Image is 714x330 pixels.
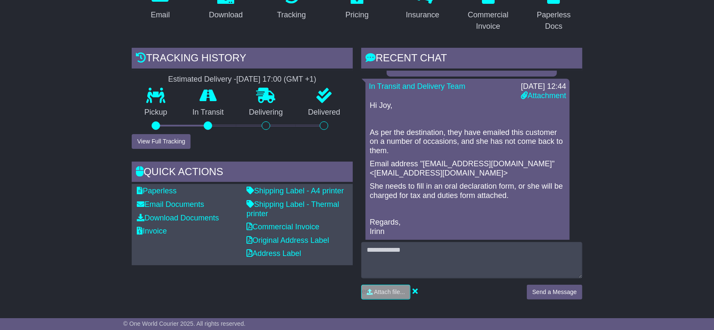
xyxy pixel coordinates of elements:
[180,108,237,117] p: In Transit
[370,101,565,110] p: Hi Joy,
[527,285,582,300] button: Send a Message
[132,75,353,84] div: Estimated Delivery -
[370,182,565,200] p: She needs to fill in an oral declaration form, or she will be charged for tax and duties form att...
[132,108,180,117] p: Pickup
[531,9,577,32] div: Paperless Docs
[132,48,353,71] div: Tracking history
[246,223,319,231] a: Commercial Invoice
[246,187,344,195] a: Shipping Label - A4 printer
[123,320,246,327] span: © One World Courier 2025. All rights reserved.
[209,9,243,21] div: Download
[406,9,439,21] div: Insurance
[137,227,167,235] a: Invoice
[521,82,566,91] div: [DATE] 12:44
[277,9,306,21] div: Tracking
[361,48,582,71] div: RECENT CHAT
[132,134,191,149] button: View Full Tracking
[370,218,565,236] p: Regards, Irinn
[521,91,566,100] a: Attachment
[246,200,339,218] a: Shipping Label - Thermal printer
[137,187,177,195] a: Paperless
[137,200,204,209] a: Email Documents
[246,249,301,258] a: Address Label
[369,82,465,91] a: In Transit and Delivery Team
[132,162,353,184] div: Quick Actions
[151,9,170,21] div: Email
[137,214,219,222] a: Download Documents
[370,128,565,156] p: As per the destination, they have emailed this customer on a number of occasions, and she has not...
[465,9,511,32] div: Commercial Invoice
[345,9,368,21] div: Pricing
[296,108,353,117] p: Delivered
[236,75,316,84] div: [DATE] 17:00 (GMT +1)
[370,159,565,178] p: Email address "[EMAIL_ADDRESS][DOMAIN_NAME]" <[EMAIL_ADDRESS][DOMAIN_NAME]>
[246,236,329,245] a: Original Address Label
[236,108,296,117] p: Delivering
